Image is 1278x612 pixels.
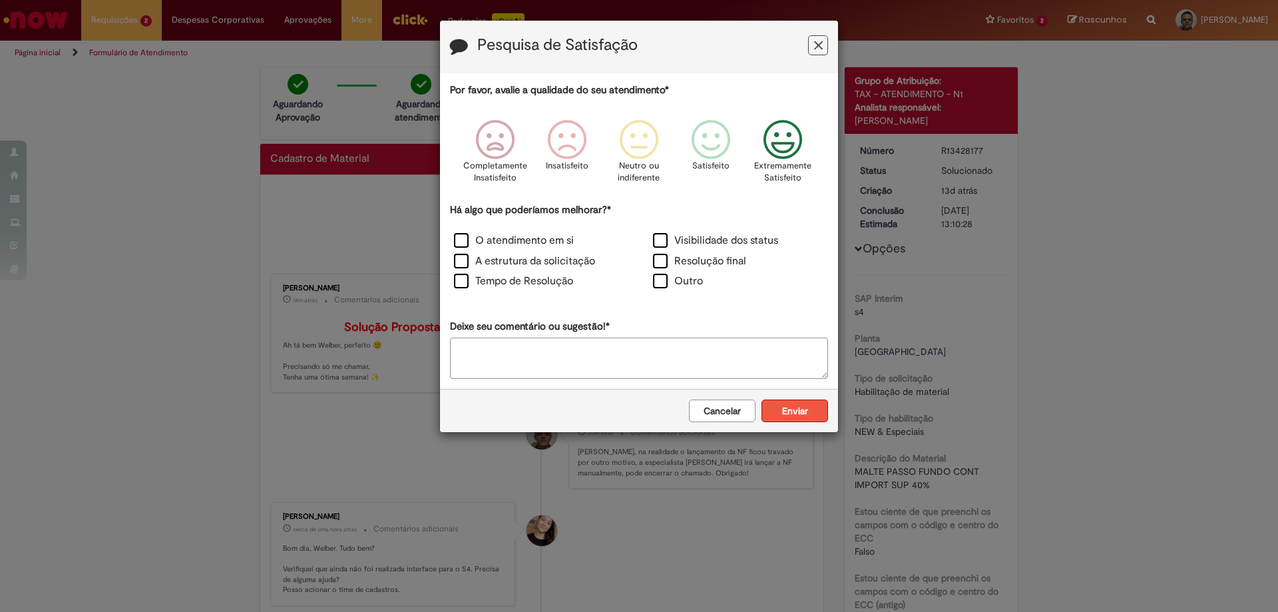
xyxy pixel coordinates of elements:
[450,83,669,97] label: Por favor, avalie a qualidade do seu atendimento*
[533,110,601,201] div: Insatisfeito
[463,160,527,184] p: Completamente Insatisfeito
[653,254,746,269] label: Resolução final
[692,160,730,172] p: Satisfeito
[461,110,529,201] div: Completamente Insatisfeito
[546,160,588,172] p: Insatisfeito
[677,110,745,201] div: Satisfeito
[761,400,828,422] button: Enviar
[653,233,778,248] label: Visibilidade dos status
[454,233,574,248] label: O atendimento em si
[653,274,703,289] label: Outro
[450,320,610,334] label: Deixe seu comentário ou sugestão!*
[450,203,828,293] div: Há algo que poderíamos melhorar?*
[605,110,673,201] div: Neutro ou indiferente
[454,254,595,269] label: A estrutura da solicitação
[754,160,811,184] p: Extremamente Satisfeito
[689,400,755,422] button: Cancelar
[749,110,817,201] div: Extremamente Satisfeito
[477,37,638,54] label: Pesquisa de Satisfação
[454,274,573,289] label: Tempo de Resolução
[615,160,663,184] p: Neutro ou indiferente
